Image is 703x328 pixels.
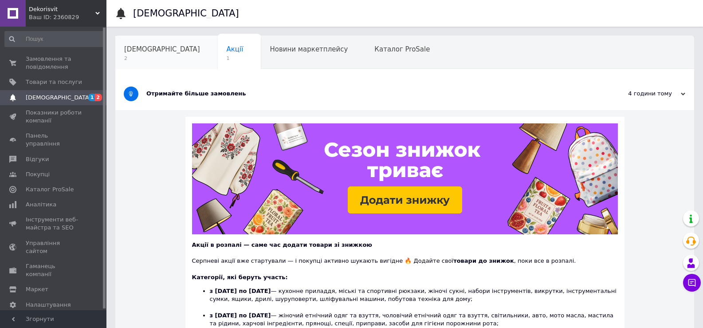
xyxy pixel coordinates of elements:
[26,109,82,125] span: Показники роботи компанії
[210,287,618,312] li: — кухонне приладдя, міські та спортивні рюкзаки, жіночі сукні, набори інструментів, викрутки, інс...
[26,201,56,209] span: Аналітика
[26,239,82,255] span: Управління сайтом
[124,55,200,62] span: 2
[95,94,102,101] span: 2
[26,216,82,232] span: Інструменти веб-майстра та SEO
[26,78,82,86] span: Товари та послуги
[192,274,288,281] b: Категорії, які беруть участь:
[374,45,430,53] span: Каталог ProSale
[453,257,514,264] b: товари до знижок
[192,241,372,248] b: Акції в розпалі — саме час додати товари зі знижкою
[88,94,95,101] span: 1
[26,94,91,102] span: [DEMOGRAPHIC_DATA]
[227,55,243,62] span: 1
[26,155,49,163] span: Відгуки
[26,186,74,194] span: Каталог ProSale
[26,285,48,293] span: Маркет
[124,45,200,53] span: [DEMOGRAPHIC_DATA]
[270,45,348,53] span: Новини маркетплейсу
[210,312,618,328] li: — жіночий етнічний одяг та взуття, чоловічий етнічний одяг та взуття, світильники, авто, мото мас...
[26,55,82,71] span: Замовлення та повідомлення
[597,90,685,98] div: 4 години тому
[26,132,82,148] span: Панель управління
[29,5,95,13] span: Dekorisvit
[26,170,50,178] span: Покупці
[210,312,271,319] b: з [DATE] по [DATE]
[29,13,106,21] div: Ваш ID: 2360829
[26,262,82,278] span: Гаманець компанії
[4,31,105,47] input: Пошук
[133,8,239,19] h1: [DEMOGRAPHIC_DATA]
[227,45,243,53] span: Акції
[192,249,618,265] div: Серпневі акції вже стартували — і покупці активно шукають вигідне 🔥 Додайте свої , поки все в роз...
[26,301,71,309] span: Налаштування
[683,274,701,292] button: Чат з покупцем
[210,288,271,294] b: з [DATE] по [DATE]
[146,90,597,98] div: Отримайте більше замовлень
